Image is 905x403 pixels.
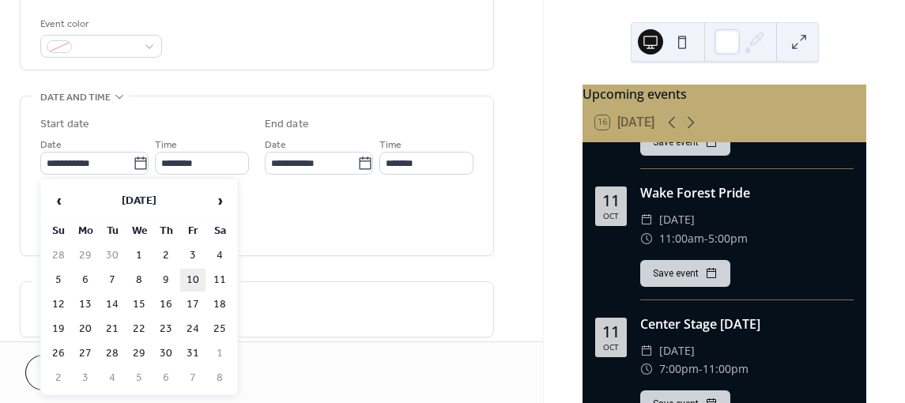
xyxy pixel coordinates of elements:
[180,367,206,390] td: 7
[265,137,286,153] span: Date
[265,116,309,133] div: End date
[100,318,125,341] td: 21
[640,210,653,229] div: ​
[73,342,98,365] td: 27
[73,318,98,341] td: 20
[659,229,704,248] span: 11:00am
[153,244,179,267] td: 2
[180,342,206,365] td: 31
[73,184,206,218] th: [DATE]
[704,229,708,248] span: -
[640,341,653,360] div: ​
[153,367,179,390] td: 6
[207,293,232,316] td: 18
[180,318,206,341] td: 24
[73,220,98,243] th: Mo
[153,318,179,341] td: 23
[208,185,232,217] span: ›
[46,367,71,390] td: 2
[46,244,71,267] td: 28
[46,342,71,365] td: 26
[46,318,71,341] td: 19
[153,220,179,243] th: Th
[126,244,152,267] td: 1
[47,185,70,217] span: ‹
[46,269,71,292] td: 5
[73,244,98,267] td: 29
[699,360,703,379] span: -
[583,85,866,104] div: Upcoming events
[73,367,98,390] td: 3
[659,341,695,360] span: [DATE]
[100,244,125,267] td: 30
[207,220,232,243] th: Sa
[603,212,619,220] div: Oct
[180,293,206,316] td: 17
[640,129,730,156] button: Save event
[126,220,152,243] th: We
[640,314,854,333] div: Center Stage [DATE]
[703,360,749,379] span: 11:00pm
[40,116,89,133] div: Start date
[640,360,653,379] div: ​
[40,137,62,153] span: Date
[153,293,179,316] td: 16
[100,367,125,390] td: 4
[73,269,98,292] td: 6
[180,269,206,292] td: 10
[126,293,152,316] td: 15
[180,220,206,243] th: Fr
[126,342,152,365] td: 29
[640,260,730,287] button: Save event
[602,324,620,340] div: 11
[100,293,125,316] td: 14
[155,137,177,153] span: Time
[100,269,125,292] td: 7
[207,269,232,292] td: 11
[180,244,206,267] td: 3
[708,229,748,248] span: 5:00pm
[659,360,699,379] span: 7:00pm
[207,244,232,267] td: 4
[603,343,619,351] div: Oct
[379,137,402,153] span: Time
[25,355,123,390] button: Cancel
[207,342,232,365] td: 1
[126,269,152,292] td: 8
[40,89,111,106] span: Date and time
[207,318,232,341] td: 25
[659,210,695,229] span: [DATE]
[602,193,620,209] div: 11
[126,367,152,390] td: 5
[40,16,159,32] div: Event color
[153,342,179,365] td: 30
[100,220,125,243] th: Tu
[46,293,71,316] td: 12
[640,229,653,248] div: ​
[46,220,71,243] th: Su
[640,183,854,202] div: Wake Forest Pride
[100,342,125,365] td: 28
[207,367,232,390] td: 8
[153,269,179,292] td: 9
[73,293,98,316] td: 13
[126,318,152,341] td: 22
